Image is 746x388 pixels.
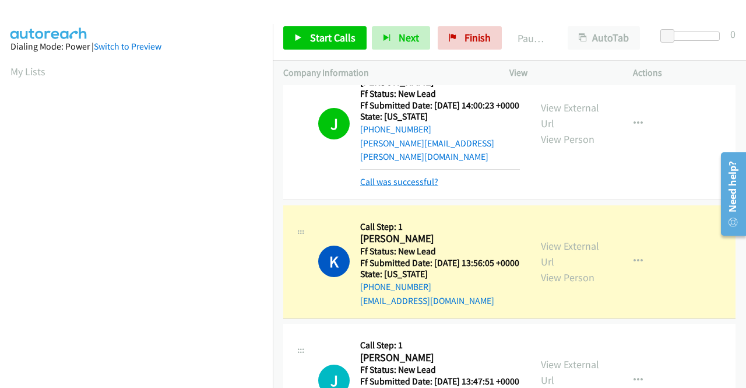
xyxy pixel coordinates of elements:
a: [EMAIL_ADDRESS][DOMAIN_NAME] [360,295,494,306]
a: Call was successful? [360,176,438,187]
p: Paused [518,30,547,46]
h5: Call Step: 1 [360,340,519,351]
span: Start Calls [310,31,356,44]
a: View External Url [541,101,599,130]
a: Finish [438,26,502,50]
div: Dialing Mode: Power | [10,40,262,54]
a: Switch to Preview [94,41,161,52]
p: Company Information [283,66,488,80]
h5: Ff Submitted Date: [DATE] 13:56:05 +0000 [360,257,519,269]
a: [PERSON_NAME][EMAIL_ADDRESS][PERSON_NAME][DOMAIN_NAME] [360,138,494,163]
div: 0 [730,26,736,42]
a: [PHONE_NUMBER] [360,124,431,135]
a: View External Url [541,239,599,268]
h5: Ff Submitted Date: [DATE] 13:47:51 +0000 [360,376,519,387]
a: View Person [541,132,594,146]
h5: State: [US_STATE] [360,268,519,280]
div: Delay between calls (in seconds) [666,32,720,41]
h5: State: [US_STATE] [360,111,520,123]
button: AutoTab [568,26,640,50]
h2: [PERSON_NAME] [360,351,519,365]
h5: Ff Status: New Lead [360,246,519,257]
h1: K [318,246,350,277]
a: Start Calls [283,26,367,50]
span: Next [399,31,419,44]
button: Next [372,26,430,50]
a: View External Url [541,358,599,387]
h2: [PERSON_NAME] [360,232,519,246]
p: View [509,66,612,80]
h5: Call Step: 1 [360,221,519,233]
h1: J [318,108,350,139]
h5: Ff Status: New Lead [360,364,519,376]
p: Actions [633,66,736,80]
a: My Lists [10,65,45,78]
h5: Ff Status: New Lead [360,88,520,100]
a: [PHONE_NUMBER] [360,281,431,292]
iframe: Resource Center [713,148,746,240]
span: Finish [465,31,491,44]
a: View Person [541,271,594,284]
h5: Ff Submitted Date: [DATE] 14:00:23 +0000 [360,100,520,111]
